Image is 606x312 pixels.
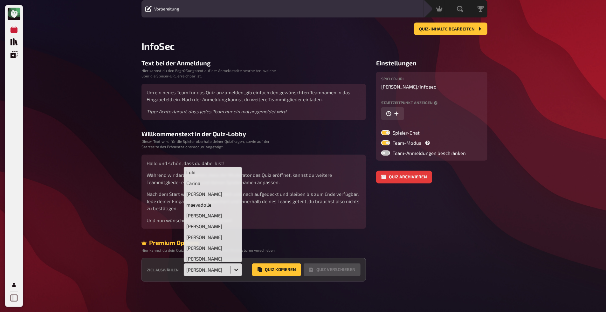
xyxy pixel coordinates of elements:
p: Hallo und schön, dass du dabei bist! [147,160,361,167]
i: Tipp: Achte darauf, dass jedes Team nur ein mal angemeldet wird. [147,109,287,114]
p: Während wir darauf warten, dass der Moderator das Quiz eröffnet, kannst du weitere Teammitglieder... [147,171,361,186]
div: Premium Options [141,239,366,246]
label: Spieler-URL [381,77,482,81]
div: [PERSON_NAME] [184,253,242,264]
div: [PERSON_NAME] [184,242,242,253]
button: Quiz Kopieren [252,263,301,276]
label: Startzeitpunkt anzeigen [381,101,482,105]
button: Quiz archivieren [376,171,432,183]
p: Und nun wünschen wir frohes Quizzen! [147,217,361,224]
p: Um ein neues Team für das Quiz anzumelden, gib einfach den gewünschten Teamnamen in das Eingabefe... [147,89,361,103]
a: Mein Konto [8,279,20,291]
div: maevadolle [184,199,242,210]
button: Quiz Verschieben [304,263,361,276]
small: Dieser Text wird für die Spieler oberhalb deiner Quizfragen, sowie auf der Startseite des Präsent... [141,139,276,149]
small: Hier kannst du dein Quiz kopieren oder zu anderen Moderatoren verschieben. [141,248,276,253]
div: [PERSON_NAME] [184,189,242,199]
p: Nach dem Start werden die Fragen nach und nach aufgedeckt und bleiben bis zum Ende verfügbar. Jed... [147,190,361,212]
span: Quiz-Inhalte bearbeiten [419,27,475,31]
div: [PERSON_NAME] [184,210,242,221]
h3: Text bei der Anmeldung [141,59,366,67]
a: Einblendungen [8,48,20,61]
label: Team-Anmeldungen beschränken [381,150,466,156]
h3: Einstellungen [376,59,487,67]
a: Meine Quizze [8,23,20,36]
small: Hier kannst du den Begrüßungstext auf der Anmeldeseite bearbeiten, welche über die Spieler-URL er... [141,68,276,79]
span: infosec [420,83,436,90]
div: Carina [184,178,242,189]
p: [PERSON_NAME] / [381,83,482,90]
label: Ziel auswählen [147,268,179,272]
h3: Willkommenstext in der Quiz-Lobby [141,130,366,137]
div: [PERSON_NAME] [184,221,242,232]
div: [PERSON_NAME] [186,267,228,273]
span: Vorbereitung [154,6,179,11]
div: Luki [184,167,242,178]
button: Quiz-Inhalte bearbeiten [414,23,487,35]
div: [PERSON_NAME] [184,232,242,242]
label: Team-Modus [381,140,431,145]
a: Quiz Sammlung [8,36,20,48]
label: Spieler-Chat [381,130,420,135]
span: InfoSec [141,40,175,52]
